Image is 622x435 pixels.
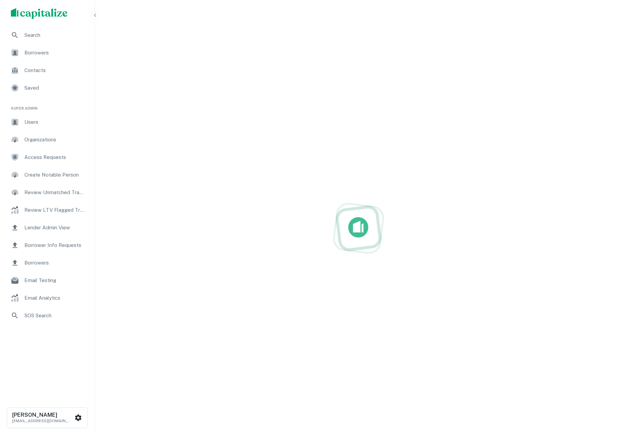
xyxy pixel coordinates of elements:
[24,312,85,320] span: SOS Search
[12,412,73,418] h6: [PERSON_NAME]
[5,290,89,306] a: Email Analytics
[24,31,85,39] span: Search
[5,80,89,96] a: Saved
[12,418,73,424] p: [EMAIL_ADDRESS][DOMAIN_NAME]
[24,171,85,179] span: Create Notable Person
[24,49,85,57] span: Borrowers
[24,84,85,92] span: Saved
[24,153,85,161] span: Access Requests
[24,294,85,302] span: Email Analytics
[24,241,85,249] span: Borrower Info Requests
[24,136,85,144] span: Organizations
[5,114,89,130] a: Users
[5,220,89,236] a: Lender Admin View
[24,66,85,74] span: Contacts
[5,202,89,218] a: Review LTV Flagged Transactions
[5,149,89,165] a: Access Requests
[24,259,85,267] span: Borrowers
[5,27,89,43] a: Search
[24,188,85,197] span: Review Unmatched Transactions
[5,62,89,78] a: Contacts
[5,132,89,148] a: Organizations
[24,118,85,126] span: Users
[5,167,89,183] a: Create Notable Person
[24,276,85,284] span: Email Testing
[5,272,89,289] a: Email Testing
[24,206,85,214] span: Review LTV Flagged Transactions
[5,184,89,201] a: Review Unmatched Transactions
[5,255,89,271] a: Borrowers
[588,381,622,413] iframe: Chat Widget
[5,97,89,114] li: Super Admin
[7,407,88,428] button: [PERSON_NAME][EMAIL_ADDRESS][DOMAIN_NAME]
[5,237,89,253] a: Borrower Info Requests
[5,307,89,324] a: SOS Search
[5,45,89,61] a: Borrowers
[11,8,68,19] img: capitalize-logo.png
[24,224,85,232] span: Lender Admin View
